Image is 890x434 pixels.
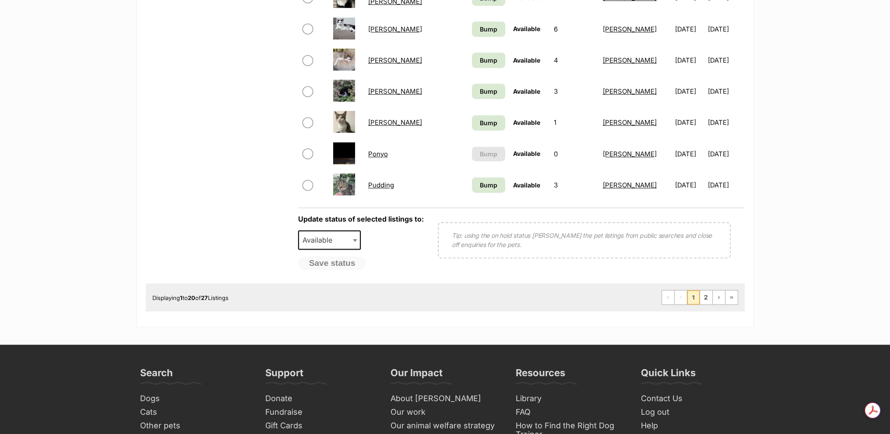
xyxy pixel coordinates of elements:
[708,107,743,138] td: [DATE]
[708,76,743,106] td: [DATE]
[472,147,505,161] button: Bump
[152,294,229,301] span: Displaying to of Listings
[513,150,540,157] span: Available
[390,367,443,384] h3: Our Impact
[675,290,687,304] span: Previous page
[603,87,657,95] a: [PERSON_NAME]
[603,25,657,33] a: [PERSON_NAME]
[137,392,253,406] a: Dogs
[725,290,738,304] a: Last page
[480,25,497,34] span: Bump
[513,119,540,126] span: Available
[472,84,505,99] a: Bump
[387,419,503,433] a: Our animal welfare strategy
[137,406,253,419] a: Cats
[550,107,598,138] td: 1
[299,234,341,246] span: Available
[550,170,598,200] td: 3
[298,215,424,223] label: Update status of selected listings to:
[140,367,173,384] h3: Search
[333,173,355,195] img: Pudding
[637,419,754,433] a: Help
[188,294,195,301] strong: 20
[513,88,540,95] span: Available
[672,139,707,169] td: [DATE]
[333,18,355,39] img: Olivia
[512,406,629,419] a: FAQ
[687,290,700,304] span: Page 1
[262,392,378,406] a: Donate
[201,294,208,301] strong: 27
[298,230,361,250] span: Available
[387,406,503,419] a: Our work
[472,177,505,193] a: Bump
[603,150,657,158] a: [PERSON_NAME]
[387,392,503,406] a: About [PERSON_NAME]
[298,256,366,270] button: Save status
[368,87,422,95] a: [PERSON_NAME]
[672,76,707,106] td: [DATE]
[262,419,378,433] a: Gift Cards
[472,21,505,37] a: Bump
[661,290,738,305] nav: Pagination
[262,406,378,419] a: Fundraise
[550,14,598,44] td: 6
[672,14,707,44] td: [DATE]
[550,45,598,75] td: 4
[480,180,497,190] span: Bump
[516,367,565,384] h3: Resources
[180,294,183,301] strong: 1
[512,392,629,406] a: Library
[513,56,540,64] span: Available
[708,14,743,44] td: [DATE]
[672,107,707,138] td: [DATE]
[513,25,540,32] span: Available
[368,25,422,33] a: [PERSON_NAME]
[708,139,743,169] td: [DATE]
[662,290,674,304] span: First page
[480,118,497,127] span: Bump
[603,56,657,64] a: [PERSON_NAME]
[603,118,657,127] a: [PERSON_NAME]
[672,45,707,75] td: [DATE]
[368,181,394,189] a: Pudding
[265,367,303,384] h3: Support
[708,170,743,200] td: [DATE]
[637,406,754,419] a: Log out
[603,181,657,189] a: [PERSON_NAME]
[550,76,598,106] td: 3
[137,419,253,433] a: Other pets
[713,290,725,304] a: Next page
[641,367,696,384] h3: Quick Links
[480,56,497,65] span: Bump
[368,118,422,127] a: [PERSON_NAME]
[480,149,497,159] span: Bump
[700,290,712,304] a: Page 2
[672,170,707,200] td: [DATE]
[480,87,497,96] span: Bump
[550,139,598,169] td: 0
[368,150,388,158] a: Ponyo
[637,392,754,406] a: Contact Us
[513,181,540,189] span: Available
[452,231,717,249] p: Tip: using the on hold status [PERSON_NAME] the pet listings from public searches and close off e...
[472,53,505,68] a: Bump
[472,115,505,131] a: Bump
[708,45,743,75] td: [DATE]
[368,56,422,64] a: [PERSON_NAME]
